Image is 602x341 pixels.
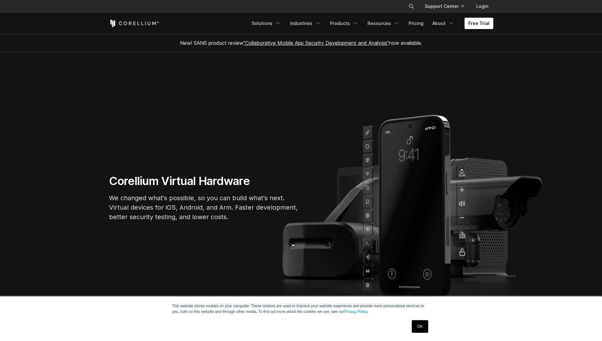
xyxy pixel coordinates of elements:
[248,18,285,29] a: Solutions
[420,1,469,12] a: Support Center
[364,18,404,29] a: Resources
[326,18,362,29] a: Products
[465,18,493,29] a: Free Trial
[412,320,428,333] a: OK
[401,1,493,12] div: Navigation Menu
[471,1,493,12] a: Login
[344,309,368,314] a: Privacy Policy.
[248,18,493,29] div: Navigation Menu
[243,40,389,46] a: "Collaborative Mobile App Security Development and Analysis"
[109,174,299,188] h1: Corellium Virtual Hardware
[109,20,159,27] a: Corellium Home
[429,18,458,29] a: About
[172,303,430,314] p: This website stores cookies on your computer. These cookies are used to improve your website expe...
[405,18,427,29] a: Pricing
[286,18,325,29] a: Industries
[109,193,299,222] p: We changed what's possible, so you can build what's next. Virtual devices for iOS, Android, and A...
[406,1,417,12] button: Search
[180,40,422,46] span: New! SANS product review now available.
